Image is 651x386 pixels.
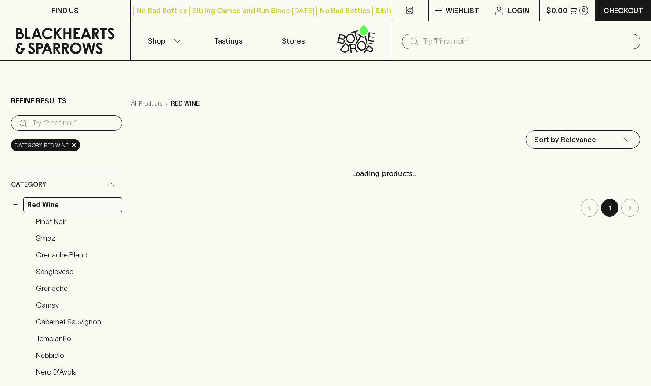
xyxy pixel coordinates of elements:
[32,281,122,296] a: Grenache
[196,21,261,60] a: Tastings
[446,5,479,16] p: Wishlist
[131,160,640,188] div: Loading products...
[11,96,67,106] p: Refine Results
[71,140,76,150] span: ×
[534,134,596,145] p: Sort by Relevance
[261,21,326,60] a: Stores
[171,99,200,108] p: red wine
[166,99,167,108] p: ›
[214,36,242,46] p: Tastings
[582,8,586,13] p: 0
[546,5,567,16] p: $0.00
[131,99,162,108] a: All Products
[601,199,618,217] button: page 1
[32,364,122,379] a: Nero d'Avola
[32,231,122,246] a: Shiraz
[23,197,122,212] a: Red Wine
[11,200,20,209] button: −
[32,298,122,312] a: Gamay
[32,116,115,130] input: Try “Pinot noir”
[423,34,633,48] input: Try "Pinot noir"
[604,5,643,16] p: Checkout
[526,131,640,148] div: Sort by Relevance
[32,264,122,279] a: Sangiovese
[131,21,196,60] button: Shop
[15,141,69,150] span: Category: red wine
[148,36,165,46] p: Shop
[32,214,122,229] a: Pinot Noir
[51,5,79,16] p: FIND US
[32,314,122,329] a: Cabernet Sauvignon
[282,36,305,46] p: Stores
[11,179,46,190] span: Category
[11,172,122,197] div: Category
[32,348,122,363] a: Nebbiolo
[32,331,122,346] a: Tempranillo
[131,199,640,217] nav: pagination navigation
[32,247,122,262] a: Grenache Blend
[508,5,530,16] p: Login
